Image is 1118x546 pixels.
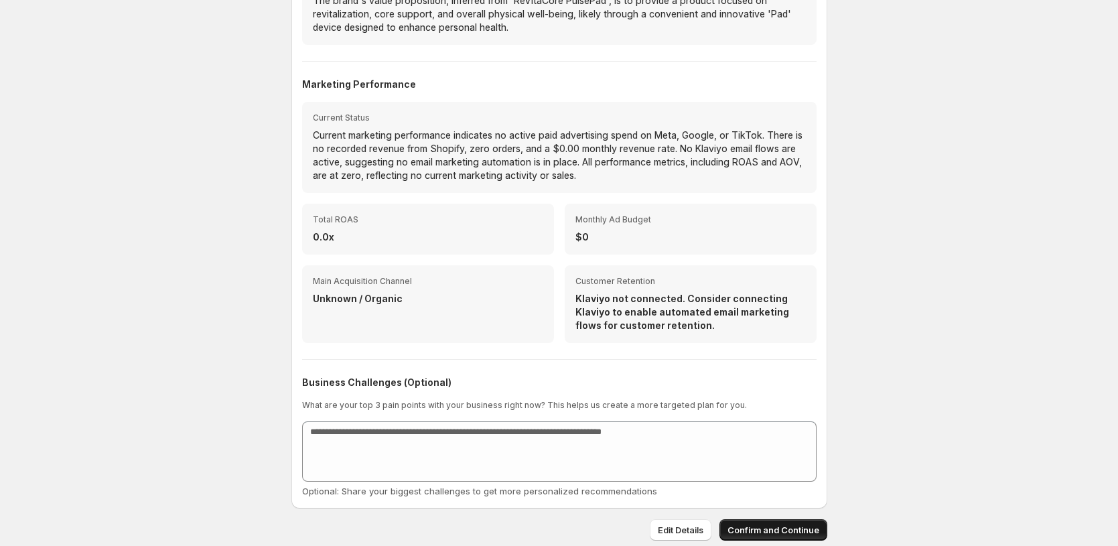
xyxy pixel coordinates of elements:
p: What are your top 3 pain points with your business right now? This helps us create a more targete... [302,400,817,411]
h2: Business Challenges (Optional) [302,376,817,389]
span: Customer Retention [575,276,806,287]
span: Confirm and Continue [727,523,819,537]
span: Edit Details [658,523,703,537]
p: Current marketing performance indicates no active paid advertising spend on Meta, Google, or TikT... [313,129,806,182]
p: Unknown / Organic [313,292,543,305]
button: Confirm and Continue [719,519,827,541]
span: Total ROAS [313,214,543,225]
span: Monthly Ad Budget [575,214,806,225]
p: 0.0x [313,230,543,244]
span: Optional: Share your biggest challenges to get more personalized recommendations [302,486,657,496]
p: Klaviyo not connected. Consider connecting Klaviyo to enable automated email marketing flows for ... [575,292,806,332]
h2: Marketing Performance [302,78,817,91]
p: $0 [575,230,806,244]
span: Main Acquisition Channel [313,276,543,287]
span: Current Status [313,113,806,123]
button: Edit Details [650,519,711,541]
